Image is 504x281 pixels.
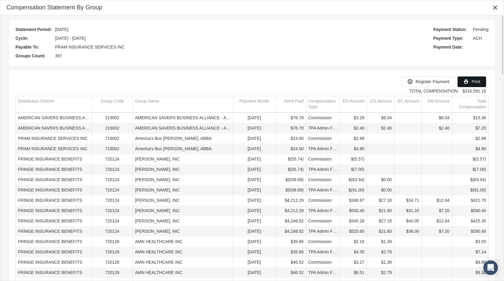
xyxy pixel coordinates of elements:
[306,134,339,144] td: Commission
[369,198,392,203] div: $27.18
[343,98,365,104] div: EO Amount
[239,98,269,104] div: Payment Month
[369,259,392,265] div: $1.39
[278,125,304,131] div: $76.78
[369,115,392,121] div: $6.04
[342,259,365,265] div: $3.27
[92,96,133,112] td: Column Group Code
[306,96,339,112] td: Column Compensation Type
[342,249,365,255] div: $4.35
[92,185,133,195] td: 720124
[424,229,450,234] div: $7.20
[396,208,419,214] div: $31.20
[342,177,365,183] div: $(63.94)
[133,175,233,185] td: [PERSON_NAME], INC
[233,216,276,226] td: [DATE]
[133,247,233,257] td: AMN HEALTHCARE INC
[454,218,486,224] div: $425.35
[278,208,304,214] div: $4,212.29
[424,208,450,214] div: $7.20
[133,96,233,112] td: Column Group Name
[233,175,276,185] td: [DATE]
[233,195,276,206] td: [DATE]
[133,113,233,123] td: AMERICAN SAVERS BUSINESS ALLIANCE - AMSBA
[92,247,133,257] td: 720126
[342,187,365,193] div: $(91.00)
[16,247,92,257] td: FRINGE INSURANCE BENEFITS
[92,206,133,216] td: 720124
[369,218,392,224] div: $27.18
[369,208,392,214] div: $21.60
[454,187,486,193] div: $(91.00)
[16,123,92,134] td: AMERICAN SAVERS BUSINESS ALLIANCE - AMSBA
[278,249,304,255] div: $35.66
[342,218,365,224] div: $345.28
[133,226,233,237] td: [PERSON_NAME], INC
[424,125,450,131] div: $2.40
[233,144,276,154] td: [DATE]
[306,113,339,123] td: Commission
[16,175,92,185] td: FRINGE INSURANCE BENEFITS
[454,98,486,110] div: Total Compensation
[454,208,486,214] div: $590.40
[306,257,339,268] td: Commission
[133,144,233,154] td: America's Bus [PERSON_NAME], ABBA
[92,134,133,144] td: 719002
[276,96,306,112] td: Column Amnt Paid
[278,167,304,172] div: $(55.74)
[458,76,486,87] div: Print
[342,229,365,234] div: $525.60
[133,164,233,175] td: [PERSON_NAME], INC
[367,96,394,112] td: Column ES Amount
[342,136,365,141] div: $2.88
[339,96,367,112] td: Column EO Amount
[233,257,276,268] td: [DATE]
[396,198,419,203] div: $34.71
[233,247,276,257] td: [DATE]
[16,144,92,154] td: PRAM INSURANCE SERVICES INC
[490,2,501,13] div: Close
[278,115,304,121] div: $76.78
[473,26,489,33] span: Pending
[454,167,486,172] div: $(7.00)
[471,79,480,84] span: Print
[233,123,276,134] td: [DATE]
[55,26,68,33] span: [DATE]
[409,89,459,93] strong: TOTAL COMPENSATION:
[434,35,470,42] span: Payment Type:
[402,76,455,87] div: Register Payment
[278,270,304,276] div: $46.52
[16,154,92,164] td: FRINGE INSURANCE BENEFITS
[424,218,450,224] div: $12.84
[92,257,133,268] td: 720126
[133,154,233,164] td: [PERSON_NAME], INC
[18,98,54,104] div: Distribution Partner
[278,136,304,141] div: $24.00
[92,113,133,123] td: 219002
[133,195,233,206] td: [PERSON_NAME], INC
[342,198,365,203] div: $346.97
[306,206,339,216] td: TPA Admin Fee
[462,89,486,93] span: $216,591.16
[342,208,365,214] div: $530.40
[416,79,449,84] span: Register Payment
[233,185,276,195] td: [DATE]
[278,177,304,183] div: $(638.69)
[454,125,486,131] div: $7.20
[92,195,133,206] td: 720124
[16,185,92,195] td: FRINGE INSURANCE BENEFITS
[278,198,304,203] div: $4,212.29
[92,123,133,134] td: 219002
[396,229,419,234] div: $36.00
[15,76,489,93] div: Data grid toolbar
[369,239,392,245] div: $1.39
[233,226,276,237] td: [DATE]
[133,268,233,278] td: AMN HEALTHCARE INC
[342,239,365,245] div: $2.16
[233,268,276,278] td: [DATE]
[342,156,365,162] div: $(5.57)
[370,98,392,104] div: ES Amount
[278,187,304,193] div: $(638.69)
[92,216,133,226] td: 720124
[92,237,133,247] td: 720126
